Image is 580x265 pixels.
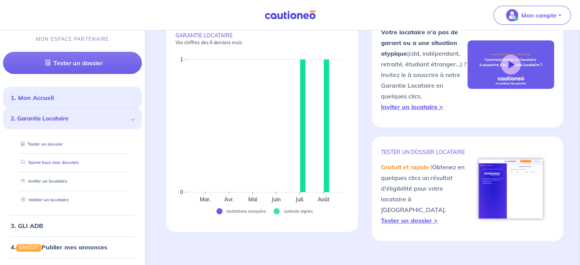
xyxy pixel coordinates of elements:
[248,196,257,203] text: Mai
[381,27,468,112] p: (cdd, indépendant, retraité, étudiant étranger...) ? Invitez le à souscrire à notre Garantie Loca...
[11,243,107,251] a: 4.GRATUITPublier mes annonces
[506,9,518,21] img: illu_account_valid_menu.svg
[11,222,43,230] a: 3. GLI ADB
[36,36,109,43] p: MON ESPACE PARTENAIRE
[18,179,67,184] a: Inviter un locataire
[180,189,183,196] text: 0
[3,109,142,130] div: 2. Garantie Locataire
[475,155,547,222] img: simulateur.png
[271,196,281,203] text: Juin
[18,160,79,165] a: Suivre tous mes dossiers
[381,163,432,171] em: Gratuit et rapide !
[12,194,133,207] div: Valider un locataire
[175,32,349,46] p: GARANTIE LOCATAIRE
[18,141,63,147] a: Tester un dossier
[262,10,319,20] img: Cautioneo
[11,94,54,102] a: 1. Mon Accueil
[521,11,557,20] p: Mon compte
[381,149,468,156] p: TESTER un dossier locataire
[3,239,142,255] div: 4.GRATUITPublier mes annonces
[11,115,129,124] span: 2. Garantie Locataire
[381,162,468,226] p: Obtenez en quelques clics un résultat d'éligibilité pour votre locataire à [GEOGRAPHIC_DATA].
[381,103,443,111] a: Inviter un locataire >
[12,138,133,151] div: Tester un dossier
[493,6,571,25] button: illu_account_valid_menu.svgMon compte
[200,196,210,203] text: Mar.
[381,28,458,57] strong: Votre locataire n'a pas de garant ou a une situation atypique
[3,52,142,74] a: Tester un dossier
[295,196,304,203] text: Juil.
[3,218,142,233] div: 3. GLI ADB
[12,175,133,188] div: Inviter un locataire
[381,217,438,224] a: Tester un dossier >
[318,196,329,203] text: Août
[180,56,183,63] text: 1
[12,157,133,169] div: Suivre tous mes dossiers
[3,90,142,106] div: 1. Mon Accueil
[175,40,242,45] em: Vos chiffres des 6 derniers mois
[224,196,234,203] text: Avr.
[18,198,69,203] a: Valider un locataire
[468,40,554,89] img: video-gli-new-none.jpg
